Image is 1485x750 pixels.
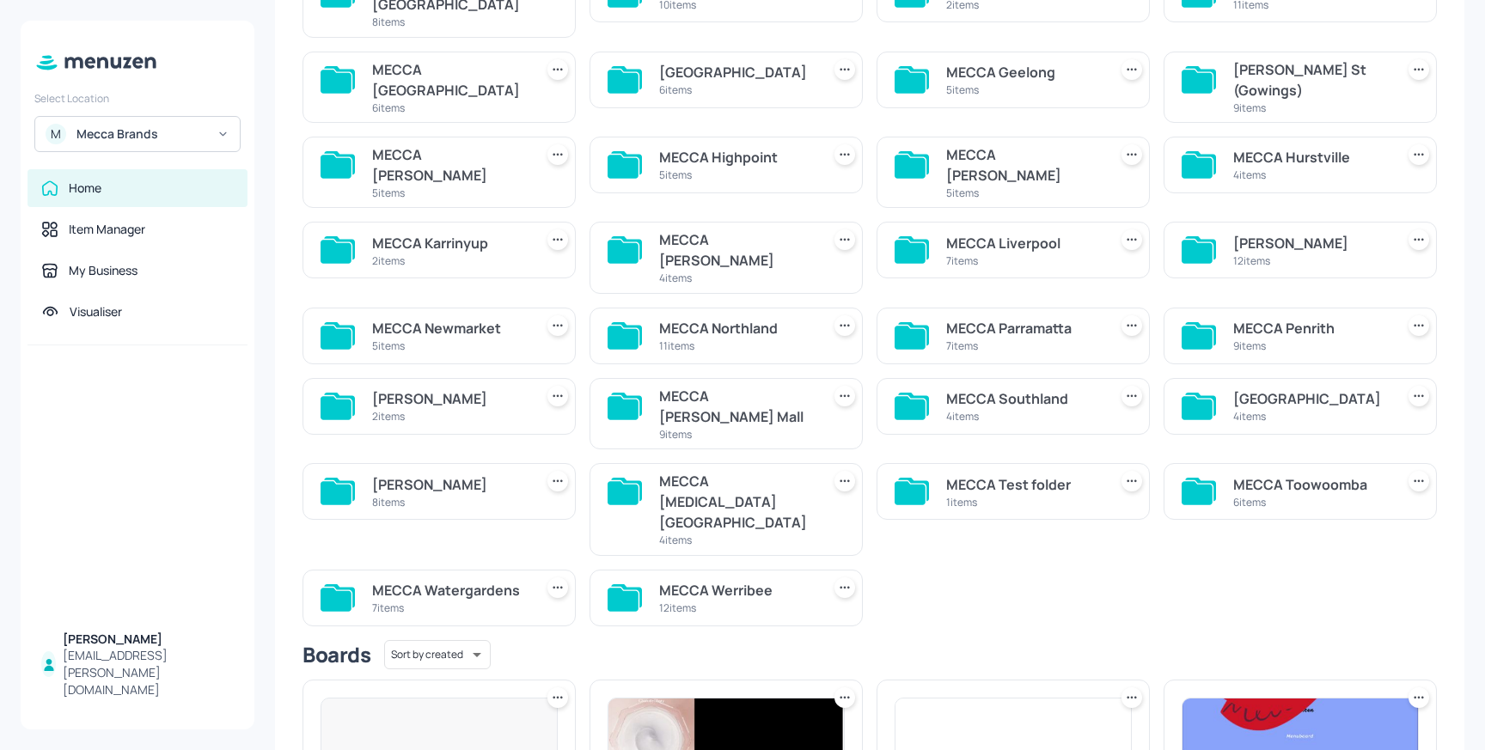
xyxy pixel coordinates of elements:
[946,62,1101,82] div: MECCA Geelong
[69,221,145,238] div: Item Manager
[1233,495,1388,509] div: 6 items
[659,271,814,285] div: 4 items
[1233,147,1388,168] div: MECCA Hurstville
[946,233,1101,253] div: MECCA Liverpool
[1233,318,1388,338] div: MECCA Penrith
[659,338,814,353] div: 11 items
[372,233,527,253] div: MECCA Karrinyup
[946,186,1101,200] div: 5 items
[946,253,1101,268] div: 7 items
[63,647,234,698] div: [EMAIL_ADDRESS][PERSON_NAME][DOMAIN_NAME]
[659,386,814,427] div: MECCA [PERSON_NAME] Mall
[372,495,527,509] div: 8 items
[372,59,527,101] div: MECCA [GEOGRAPHIC_DATA]
[372,144,527,186] div: MECCA [PERSON_NAME]
[946,409,1101,424] div: 4 items
[1233,253,1388,268] div: 12 items
[659,168,814,182] div: 5 items
[372,318,527,338] div: MECCA Newmarket
[302,641,370,668] div: Boards
[946,388,1101,409] div: MECCA Southland
[659,62,814,82] div: [GEOGRAPHIC_DATA]
[946,82,1101,97] div: 5 items
[659,533,814,547] div: 4 items
[1233,338,1388,353] div: 9 items
[372,338,527,353] div: 5 items
[659,318,814,338] div: MECCA Northland
[659,580,814,601] div: MECCA Werribee
[946,144,1101,186] div: MECCA [PERSON_NAME]
[1233,409,1388,424] div: 4 items
[659,427,814,442] div: 9 items
[659,147,814,168] div: MECCA Highpoint
[372,253,527,268] div: 2 items
[34,91,241,106] div: Select Location
[946,495,1101,509] div: 1 items
[76,125,206,143] div: Mecca Brands
[659,601,814,615] div: 12 items
[659,82,814,97] div: 6 items
[384,637,491,672] div: Sort by created
[63,631,234,648] div: [PERSON_NAME]
[946,318,1101,338] div: MECCA Parramatta
[69,180,101,197] div: Home
[372,186,527,200] div: 5 items
[659,471,814,533] div: MECCA [MEDICAL_DATA][GEOGRAPHIC_DATA]
[70,303,122,320] div: Visualiser
[1233,59,1388,101] div: [PERSON_NAME] St (Gowings)
[372,601,527,615] div: 7 items
[946,338,1101,353] div: 7 items
[372,580,527,601] div: MECCA Watergardens
[69,262,137,279] div: My Business
[372,101,527,115] div: 6 items
[1233,388,1388,409] div: [GEOGRAPHIC_DATA]
[1233,101,1388,115] div: 9 items
[372,409,527,424] div: 2 items
[946,474,1101,495] div: MECCA Test folder
[1233,168,1388,182] div: 4 items
[1233,233,1388,253] div: [PERSON_NAME]
[372,15,527,29] div: 8 items
[372,474,527,495] div: [PERSON_NAME]
[46,124,66,144] div: M
[372,388,527,409] div: [PERSON_NAME]
[1233,474,1388,495] div: MECCA Toowoomba
[659,229,814,271] div: MECCA [PERSON_NAME]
